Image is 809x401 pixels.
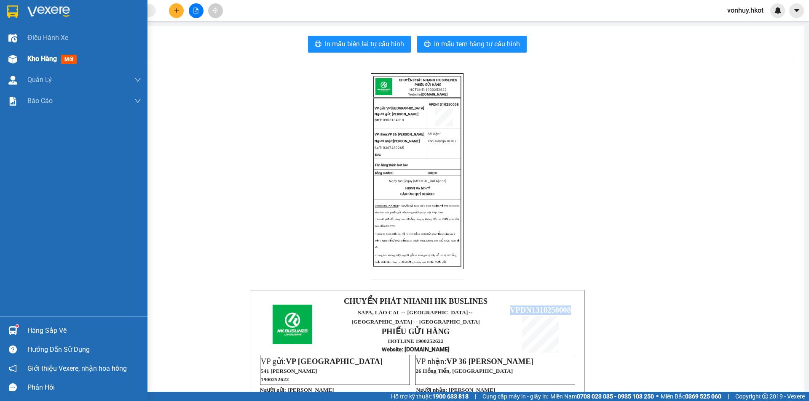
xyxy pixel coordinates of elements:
[325,39,404,49] span: In mẫu biên lai tự cấu hình
[7,5,18,18] img: logo-vxr
[375,232,459,249] span: • Công ty hoàn tiền thu hộ (COD) bằng hình thức chuyển khoản sau 2 đến 3 ngày kể từ thời điểm gia...
[429,103,459,106] span: VPDN1310250008
[169,3,184,18] button: plus
[30,7,88,34] strong: CHUYỂN PHÁT NHANH HK BUSLINES
[416,368,513,374] span: 26 Hồng Tiến, [GEOGRAPHIC_DATA]
[9,383,17,391] span: message
[375,78,392,95] img: logo
[685,393,721,400] strong: 0369 525 060
[391,171,394,175] span: 0
[27,32,68,43] span: Điều hành xe
[375,146,404,150] span: SĐT: 0367480265
[375,133,388,136] span: VP nhận:
[344,297,488,305] strong: CHUYỂN PHÁT NHANH HK BUSLINES
[134,98,141,104] span: down
[408,93,447,96] span: Website:
[375,218,459,227] span: • Sau 48 giờ nếu hàng hóa hư hỏng công ty không đền bù, Cước phí chưa bao gồm 8% VAT.
[16,325,19,327] sup: 1
[550,392,654,401] span: Miền Nam
[212,8,218,13] span: aim
[449,387,495,393] span: [PERSON_NAME]
[9,364,17,372] span: notification
[388,338,443,344] strong: HOTLINE 1900252622
[9,345,17,353] span: question-circle
[8,97,17,106] img: solution-icon
[193,8,199,13] span: file-add
[428,171,437,175] span: COD:
[273,305,312,344] img: logo
[8,76,17,85] img: warehouse-icon
[27,74,52,85] span: Quản Lý
[721,5,770,16] span: vonhuy.hkot
[415,83,441,87] strong: PHIẾU GỬI HÀNG
[375,254,456,263] span: • Hàng hóa không được người gửi kê khai giá trị đầy đủ mà bị hư hỏng hoặc thất lạc, công ty bồi t...
[375,118,382,122] strong: SĐT:
[416,357,533,366] span: VP nhận:
[389,163,408,167] span: Bánh bột lọc
[208,3,223,18] button: aim
[400,192,434,196] span: CẢM ƠN QUÝ KHÁCH!
[375,171,394,175] span: Tổng cước:
[27,363,127,374] span: Giới thiệu Vexere, nhận hoa hồng
[134,77,141,83] span: down
[375,112,391,116] span: Người gửi:
[789,3,804,18] button: caret-down
[382,346,402,353] span: Website
[8,34,17,42] img: warehouse-icon
[97,51,158,60] span: VPDN1310250008
[382,346,450,353] strong: : [DOMAIN_NAME]
[27,381,141,394] div: Phản hồi
[383,118,404,122] span: 0905134018
[382,327,450,336] strong: PHIẾU GỬI HÀNG
[774,7,782,14] img: icon-new-feature
[386,106,424,110] span: VP [GEOGRAPHIC_DATA]
[8,55,17,64] img: warehouse-icon
[26,36,92,62] span: SAPA, LÀO CAI ↔ [GEOGRAPHIC_DATA]
[440,132,442,136] span: 1
[375,204,459,214] span: : • Người gửi hàng chịu trách nhiệm về mọi thông tin khai báo trên phiếu gửi đơn hàng trước pháp ...
[174,8,179,13] span: plus
[762,393,768,399] span: copyright
[287,387,334,393] span: [PERSON_NAME]
[189,3,204,18] button: file-add
[432,393,469,400] strong: 1900 633 818
[61,55,77,64] span: mới
[405,186,430,190] span: HKĐN Võ Như Ý
[412,319,480,325] span: ↔ [GEOGRAPHIC_DATA]
[444,139,455,143] span: KG
[260,387,286,393] strong: Người gửi:
[577,393,654,400] strong: 0708 023 035 - 0935 103 250
[261,357,383,366] span: VP gửi:
[447,357,533,366] span: VP 36 [PERSON_NAME]
[434,39,520,49] span: In mẫu tem hàng tự cấu hình
[728,392,729,401] span: |
[27,324,141,337] div: Hàng sắp về
[661,392,721,401] span: Miền Bắc
[428,139,444,143] span: Khối lượng
[389,179,446,183] span: Ngày tạo: [ngay-[MEDICAL_DATA]-don]
[417,36,527,53] button: printerIn mẫu tem hàng tự cấu hình
[261,368,317,374] span: 541 [PERSON_NAME]
[510,305,571,314] span: VPDN1310250008
[26,42,92,62] span: ↔ [GEOGRAPHIC_DATA]
[475,392,476,401] span: |
[8,326,17,335] img: warehouse-icon
[410,88,447,92] span: HOTLINE: 1900252622
[656,395,659,398] span: ⚪️
[482,392,548,401] span: Cung cấp máy in - giấy in:
[27,96,53,106] span: Báo cáo
[375,139,393,143] span: Người nhận:
[444,139,451,143] span: 6 KG
[392,112,418,116] span: [PERSON_NAME]
[391,392,469,401] span: Hỗ trợ kỹ thuật:
[27,343,141,356] div: Hướng dẫn sử dụng
[286,357,383,366] span: VP [GEOGRAPHIC_DATA]
[421,93,447,96] strong: [DOMAIN_NAME]
[375,163,408,167] strong: Tên hàng:
[375,204,398,207] strong: [PERSON_NAME]
[308,36,411,53] button: printerIn mẫu biên lai tự cấu hình
[351,309,480,325] span: SAPA, LÀO CAI ↔ [GEOGRAPHIC_DATA]
[424,40,431,48] span: printer
[399,78,457,82] strong: CHUYỂN PHÁT NHANH HK BUSLINES
[351,309,480,325] span: ↔ [GEOGRAPHIC_DATA]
